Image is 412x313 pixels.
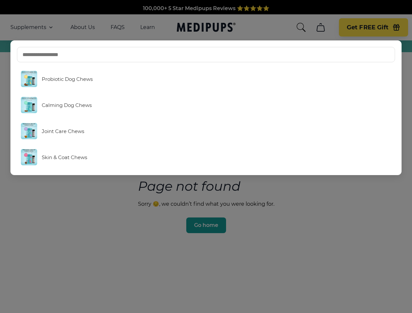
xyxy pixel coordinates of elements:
[21,97,37,113] img: Calming Dog Chews
[17,67,395,90] a: Probiotic Dog Chews
[17,94,395,116] a: Calming Dog Chews
[42,102,92,108] span: Calming Dog Chews
[42,154,87,160] span: Skin & Coat Chews
[42,128,84,134] span: Joint Care Chews
[42,76,93,82] span: Probiotic Dog Chews
[21,149,37,165] img: Skin & Coat Chews
[21,123,37,139] img: Joint Care Chews
[17,120,395,142] a: Joint Care Chews
[21,71,37,87] img: Probiotic Dog Chews
[17,146,395,169] a: Skin & Coat Chews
